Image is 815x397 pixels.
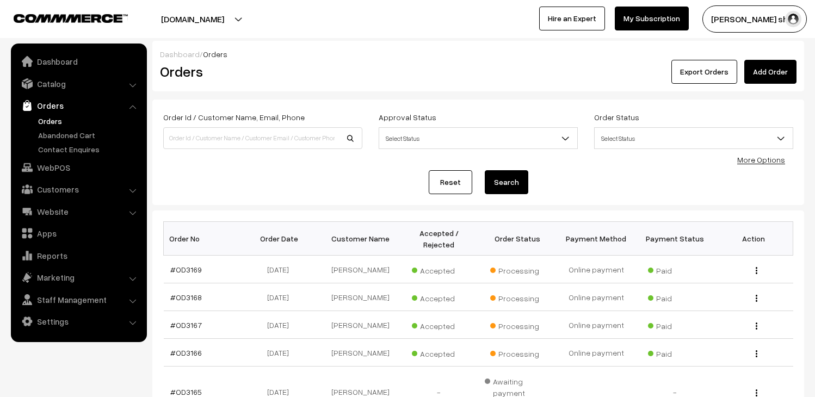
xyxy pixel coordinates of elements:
th: Order No [164,222,243,256]
a: Orders [35,115,143,127]
th: Payment Method [557,222,636,256]
h2: Orders [160,63,361,80]
a: #OD3167 [170,320,202,330]
a: Settings [14,312,143,331]
span: Accepted [412,262,466,276]
th: Accepted / Rejected [399,222,478,256]
th: Customer Name [321,222,400,256]
span: Paid [648,262,702,276]
span: Select Status [594,127,793,149]
a: WebPOS [14,158,143,177]
a: Add Order [744,60,797,84]
div: / [160,48,797,60]
a: #OD3166 [170,348,202,357]
a: Hire an Expert [539,7,605,30]
th: Payment Status [635,222,714,256]
span: Accepted [412,290,466,304]
td: Online payment [557,283,636,311]
a: Contact Enquires [35,144,143,155]
a: My Subscription [615,7,689,30]
label: Order Id / Customer Name, Email, Phone [163,111,305,123]
td: Online payment [557,339,636,367]
a: Customers [14,179,143,199]
span: Paid [648,345,702,359]
img: user [785,11,801,27]
a: Reports [14,246,143,265]
img: Menu [756,350,757,357]
th: Order Date [242,222,321,256]
td: [DATE] [242,311,321,339]
td: [PERSON_NAME] [321,339,400,367]
span: Select Status [595,129,793,148]
span: Select Status [379,129,577,148]
a: Dashboard [160,49,200,59]
td: [DATE] [242,339,321,367]
td: Online payment [557,256,636,283]
td: Online payment [557,311,636,339]
th: Action [714,222,793,256]
img: COMMMERCE [14,14,128,22]
span: Accepted [412,345,466,359]
span: Select Status [379,127,578,149]
th: Order Status [478,222,557,256]
span: Paid [648,318,702,332]
button: Search [485,170,528,194]
a: Orders [14,96,143,115]
span: Processing [490,345,545,359]
a: Abandoned Cart [35,129,143,141]
span: Processing [490,318,545,332]
img: Menu [756,389,757,396]
label: Approval Status [379,111,436,123]
a: Website [14,202,143,221]
a: Marketing [14,268,143,287]
span: Paid [648,290,702,304]
img: Menu [756,322,757,330]
a: Staff Management [14,290,143,309]
a: More Options [737,155,785,164]
a: Reset [429,170,472,194]
td: [DATE] [242,283,321,311]
td: [PERSON_NAME] [321,256,400,283]
span: Orders [203,49,227,59]
input: Order Id / Customer Name / Customer Email / Customer Phone [163,127,362,149]
td: [PERSON_NAME] [321,311,400,339]
a: #OD3168 [170,293,202,302]
button: Export Orders [671,60,737,84]
a: Dashboard [14,52,143,71]
a: #OD3165 [170,387,202,396]
td: [PERSON_NAME] [321,283,400,311]
a: Apps [14,224,143,243]
button: [PERSON_NAME] sha… [702,5,807,33]
img: Menu [756,295,757,302]
a: #OD3169 [170,265,202,274]
span: Processing [490,290,545,304]
a: COMMMERCE [14,11,109,24]
td: [DATE] [242,256,321,283]
a: Catalog [14,74,143,94]
span: Processing [490,262,545,276]
button: [DOMAIN_NAME] [123,5,262,33]
img: Menu [756,267,757,274]
span: Accepted [412,318,466,332]
label: Order Status [594,111,639,123]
